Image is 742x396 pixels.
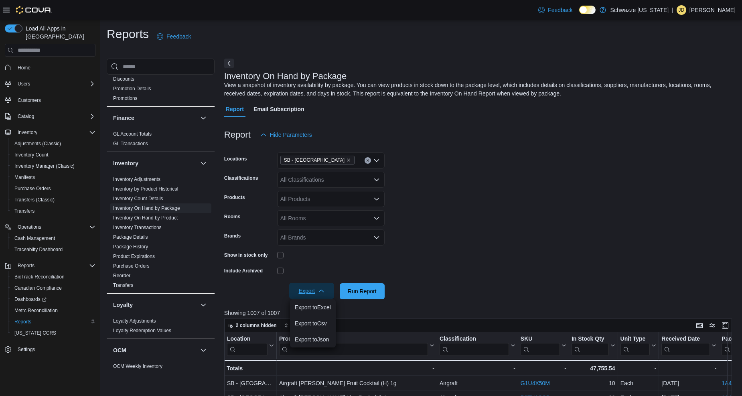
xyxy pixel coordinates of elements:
[113,186,178,192] span: Inventory by Product Historical
[14,163,75,169] span: Inventory Manager (Classic)
[11,173,95,182] span: Manifests
[661,335,710,356] div: Received Date
[661,335,716,356] button: Received Date
[18,224,41,230] span: Operations
[280,156,355,164] span: SB - Glendale
[11,184,95,193] span: Purchase Orders
[708,321,717,330] button: Display options
[236,322,277,329] span: 2 columns hidden
[113,131,152,137] a: GL Account Totals
[113,328,171,333] a: Loyalty Redemption Values
[440,335,509,356] div: Classification
[113,318,156,324] a: Loyalty Adjustments
[14,319,31,325] span: Reports
[14,222,45,232] button: Operations
[14,152,49,158] span: Inventory Count
[224,59,234,68] button: Next
[107,316,215,339] div: Loyalty
[11,283,95,293] span: Canadian Compliance
[16,6,52,14] img: Cova
[224,156,247,162] label: Locations
[572,379,615,388] div: 10
[224,233,241,239] label: Brands
[14,112,95,121] span: Catalog
[257,127,315,143] button: Hide Parameters
[373,177,380,183] button: Open list of options
[113,363,162,370] span: OCM Weekly Inventory
[11,150,52,160] a: Inventory Count
[154,28,194,45] a: Feedback
[113,301,197,309] button: Loyalty
[14,246,63,253] span: Traceabilty Dashboard
[14,128,95,137] span: Inventory
[11,245,95,254] span: Traceabilty Dashboard
[224,252,268,258] label: Show in stock only
[8,160,99,172] button: Inventory Manager (Classic)
[346,158,351,162] button: Remove SB - Glendale from selection in this group
[113,282,133,288] a: Transfers
[373,234,380,241] button: Open list of options
[373,157,380,164] button: Open list of options
[113,244,148,250] a: Package History
[224,268,263,274] label: Include Archived
[8,327,99,339] button: [US_STATE] CCRS
[14,345,38,354] a: Settings
[521,335,560,356] div: SKU URL
[113,95,138,101] a: Promotions
[11,173,38,182] a: Manifests
[113,114,197,122] button: Finance
[11,195,58,205] a: Transfers (Classic)
[294,283,329,299] span: Export
[8,172,99,183] button: Manifests
[113,263,150,269] a: Purchase Orders
[620,379,656,388] div: Each
[11,317,95,327] span: Reports
[720,321,730,330] button: Enter fullscreen
[579,6,596,14] input: Dark Mode
[279,335,434,356] button: Product
[14,112,37,121] button: Catalog
[661,335,710,343] div: Received Date
[11,195,95,205] span: Transfers (Classic)
[11,245,66,254] a: Traceabilty Dashboard
[8,194,99,205] button: Transfers (Classic)
[677,5,686,15] div: Jonathan Dumont
[11,283,65,293] a: Canadian Compliance
[695,321,704,330] button: Keyboard shortcuts
[14,95,95,105] span: Customers
[689,5,736,15] p: [PERSON_NAME]
[284,156,345,164] span: SB - [GEOGRAPHIC_DATA]
[290,299,336,315] button: Export toExcel
[107,129,215,152] div: Finance
[373,215,380,221] button: Open list of options
[521,335,560,343] div: SKU
[11,272,68,282] a: BioTrack Reconciliation
[620,335,650,343] div: Unit Type
[113,176,160,183] span: Inventory Adjustments
[279,379,434,388] div: Airgraft [PERSON_NAME] Fruit Cocktail (H) 1g
[14,285,62,291] span: Canadian Compliance
[11,328,59,338] a: [US_STATE] CCRS
[113,225,162,230] a: Inventory Transactions
[8,305,99,316] button: Metrc Reconciliation
[224,213,241,220] label: Rooms
[113,76,134,82] a: Discounts
[113,327,171,334] span: Loyalty Redemption Values
[14,261,38,270] button: Reports
[14,79,95,89] span: Users
[8,138,99,149] button: Adjustments (Classic)
[8,282,99,294] button: Canadian Compliance
[8,233,99,244] button: Cash Management
[224,130,251,140] h3: Report
[279,335,428,356] div: Product
[11,139,64,148] a: Adjustments (Classic)
[14,235,55,242] span: Cash Management
[14,62,95,72] span: Home
[113,141,148,146] a: GL Transactions
[620,364,656,373] div: -
[113,140,148,147] span: GL Transactions
[113,177,160,182] a: Inventory Adjustments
